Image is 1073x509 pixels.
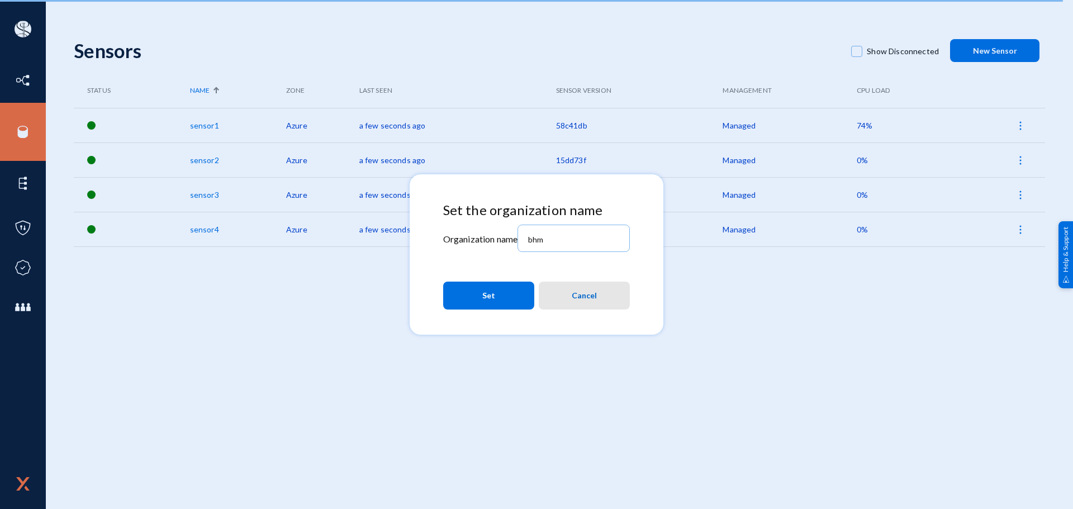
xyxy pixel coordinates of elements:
button: Set [443,282,534,310]
span: Cancel [572,286,597,306]
h4: Set the organization name [443,202,630,218]
span: Set [482,286,495,306]
button: Cancel [539,282,630,310]
input: Organization name [528,235,624,245]
mat-label: Organization name [443,234,518,244]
